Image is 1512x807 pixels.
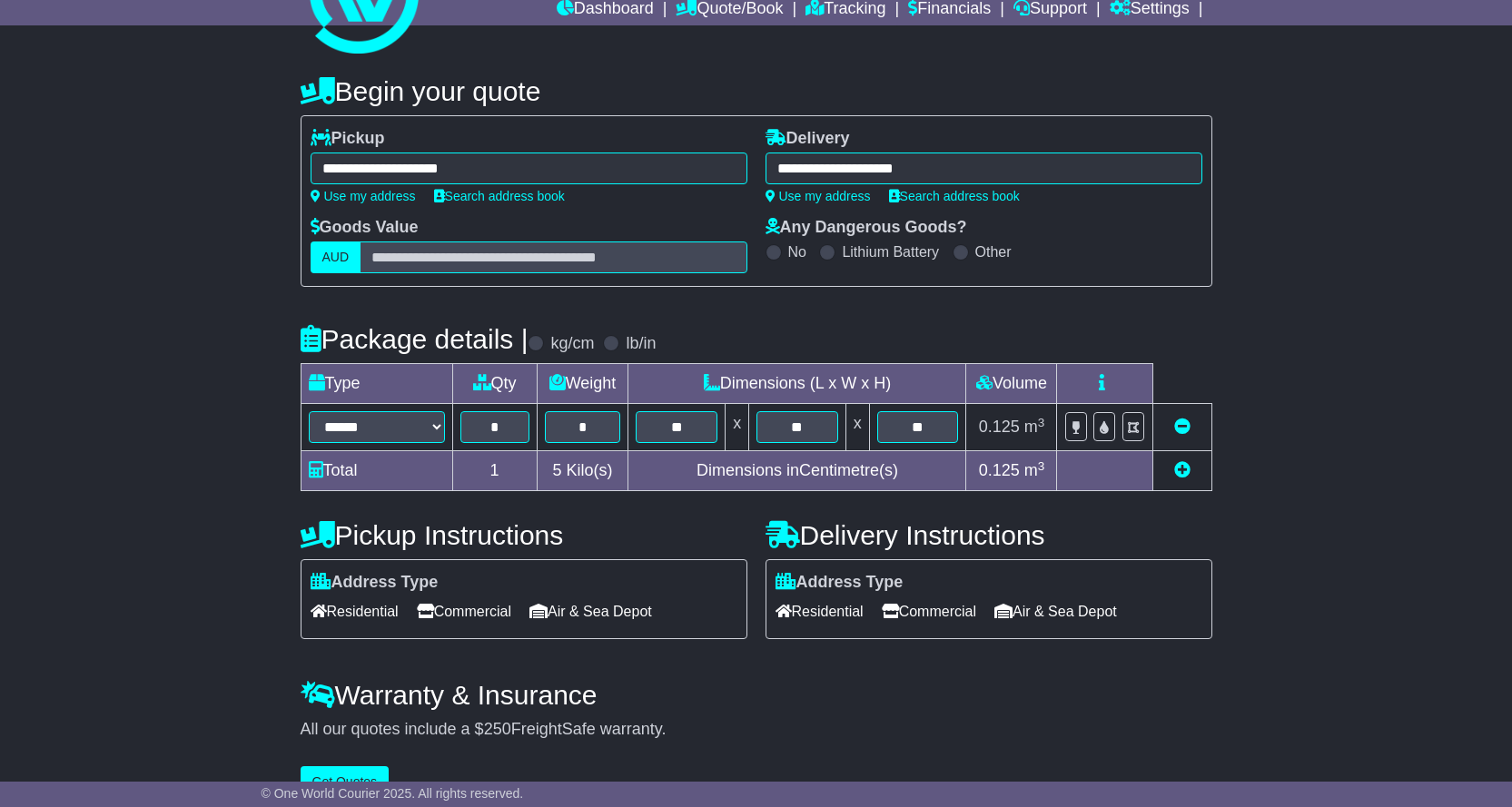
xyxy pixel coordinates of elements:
label: lb/in [626,334,656,354]
td: 1 [452,451,537,491]
label: Address Type [776,573,904,593]
td: Dimensions in Centimetre(s) [628,451,966,491]
a: Add new item [1174,461,1191,479]
td: x [726,404,749,451]
h4: Begin your quote [301,76,1212,106]
label: No [788,243,806,261]
h4: Warranty & Insurance [301,680,1212,710]
h4: Delivery Instructions [766,520,1212,550]
span: m [1024,418,1045,436]
td: Volume [966,364,1057,404]
span: Air & Sea Depot [994,597,1117,625]
label: Lithium Battery [842,243,939,261]
h4: Pickup Instructions [301,520,747,550]
span: Commercial [417,597,511,625]
a: Use my address [766,189,871,203]
a: Search address book [889,189,1020,203]
span: Air & Sea Depot [529,597,652,625]
td: Qty [452,364,537,404]
span: 5 [552,461,561,479]
label: Goods Value [311,218,419,238]
span: Residential [311,597,399,625]
td: Weight [537,364,628,404]
td: Kilo(s) [537,451,628,491]
sup: 3 [1038,459,1045,473]
span: m [1024,461,1045,479]
label: Pickup [311,129,385,149]
label: Delivery [766,129,850,149]
td: x [845,404,869,451]
span: © One World Courier 2025. All rights reserved. [262,786,524,801]
span: 250 [484,720,511,738]
td: Total [301,451,452,491]
span: Commercial [882,597,976,625]
label: Other [975,243,1012,261]
td: Dimensions (L x W x H) [628,364,966,404]
span: 0.125 [979,418,1020,436]
label: kg/cm [550,334,594,354]
label: AUD [311,241,361,273]
label: Address Type [311,573,439,593]
a: Remove this item [1174,418,1191,436]
td: Type [301,364,452,404]
a: Use my address [311,189,416,203]
h4: Package details | [301,324,529,354]
span: 0.125 [979,461,1020,479]
button: Get Quotes [301,766,390,798]
a: Search address book [434,189,565,203]
span: Residential [776,597,864,625]
div: All our quotes include a $ FreightSafe warranty. [301,720,1212,740]
label: Any Dangerous Goods? [766,218,967,238]
sup: 3 [1038,416,1045,429]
